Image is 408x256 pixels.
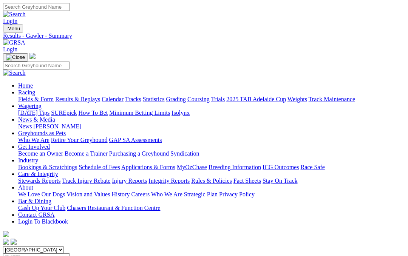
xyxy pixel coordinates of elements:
a: Isolynx [172,109,190,116]
a: Login [3,18,17,24]
a: Greyhounds as Pets [18,130,66,136]
img: Search [3,11,26,18]
a: Minimum Betting Limits [109,109,170,116]
a: Statistics [143,96,165,102]
a: 2025 TAB Adelaide Cup [226,96,286,102]
a: [PERSON_NAME] [33,123,81,130]
a: Privacy Policy [219,191,255,197]
button: Toggle navigation [3,25,23,32]
a: Contact GRSA [18,211,54,218]
a: News & Media [18,116,55,123]
a: Racing [18,89,35,96]
a: Rules & Policies [191,177,232,184]
img: logo-grsa-white.png [29,53,36,59]
a: Applications & Forms [121,164,175,170]
a: Login To Blackbook [18,218,68,225]
a: Schedule of Fees [79,164,120,170]
img: facebook.svg [3,239,9,245]
img: GRSA [3,39,25,46]
a: Fields & Form [18,96,54,102]
a: Care & Integrity [18,171,58,177]
a: Breeding Information [209,164,261,170]
a: Results - Gawler - Summary [3,32,405,39]
a: Results & Replays [55,96,100,102]
a: Chasers Restaurant & Function Centre [67,205,160,211]
a: Strategic Plan [184,191,218,197]
input: Search [3,62,70,69]
a: Industry [18,157,38,163]
a: Weights [287,96,307,102]
a: Who We Are [151,191,182,197]
a: Careers [131,191,150,197]
img: Search [3,69,26,76]
a: How To Bet [79,109,108,116]
a: Track Maintenance [309,96,355,102]
a: Retire Your Greyhound [51,137,108,143]
a: Home [18,82,33,89]
a: Cash Up Your Club [18,205,65,211]
a: About [18,184,33,191]
a: Become an Owner [18,150,63,157]
img: logo-grsa-white.png [3,231,9,237]
a: Syndication [170,150,199,157]
input: Search [3,3,70,11]
a: Track Injury Rebate [62,177,110,184]
a: Vision and Values [66,191,110,197]
div: Greyhounds as Pets [18,137,405,143]
img: Close [6,54,25,60]
a: News [18,123,32,130]
a: Bar & Dining [18,198,51,204]
a: History [111,191,130,197]
a: Become a Trainer [65,150,108,157]
a: Fact Sheets [233,177,261,184]
div: About [18,191,405,198]
a: Wagering [18,103,42,109]
a: Purchasing a Greyhound [109,150,169,157]
a: Stay On Track [263,177,297,184]
div: Wagering [18,109,405,116]
button: Toggle navigation [3,53,28,62]
a: Stewards Reports [18,177,60,184]
a: Trials [211,96,225,102]
img: twitter.svg [11,239,17,245]
a: Who We Are [18,137,49,143]
a: GAP SA Assessments [109,137,162,143]
a: ICG Outcomes [263,164,299,170]
div: Care & Integrity [18,177,405,184]
div: Get Involved [18,150,405,157]
a: Race Safe [300,164,325,170]
a: [DATE] Tips [18,109,49,116]
a: Calendar [102,96,124,102]
span: Menu [8,26,20,31]
a: Grading [166,96,186,102]
div: Bar & Dining [18,205,405,211]
div: Racing [18,96,405,103]
a: SUREpick [51,109,77,116]
a: We Love Our Dogs [18,191,65,197]
a: Coursing [187,96,210,102]
a: Tracks [125,96,141,102]
div: Industry [18,164,405,171]
a: Integrity Reports [148,177,190,184]
div: News & Media [18,123,405,130]
a: MyOzChase [177,164,207,170]
a: Injury Reports [112,177,147,184]
a: Bookings & Scratchings [18,164,77,170]
a: Login [3,46,17,52]
a: Get Involved [18,143,50,150]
